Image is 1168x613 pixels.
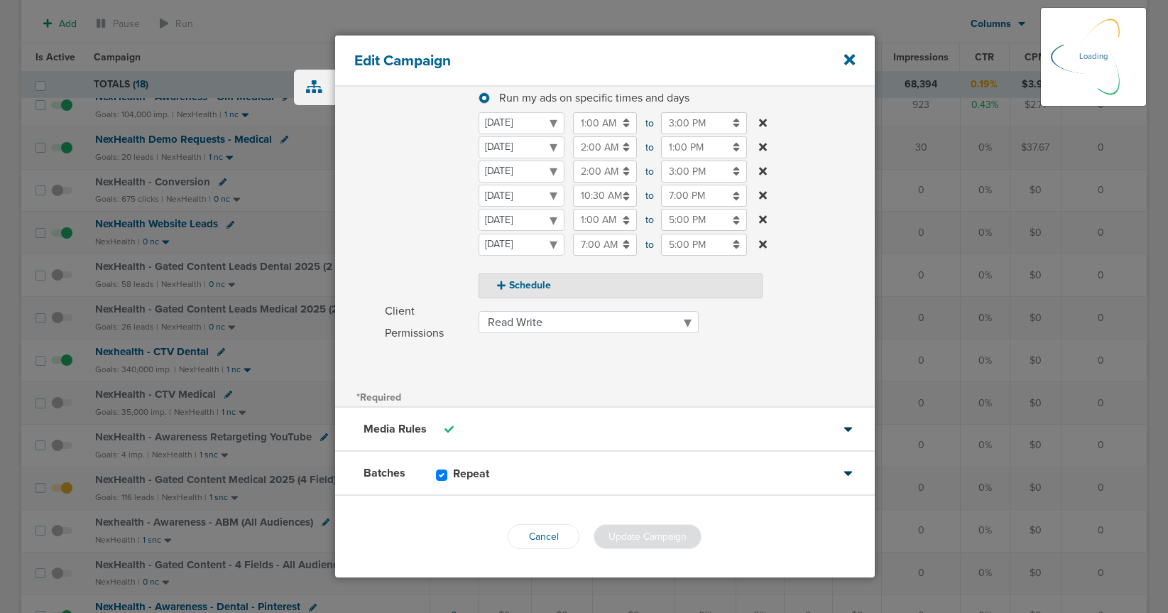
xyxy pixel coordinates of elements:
button: to [755,161,770,183]
h3: Media Rules [364,422,427,436]
select: Client Permissions [479,311,699,333]
input: to [573,136,637,158]
input: to [573,209,637,231]
p: Loading [1079,48,1108,65]
span: Run my ads on specific times and days [499,91,689,105]
h3: Batches [364,466,405,480]
select: to [479,185,564,207]
button: to [755,112,770,134]
button: to [755,234,770,256]
button: Schedule Run my ads all days and all hours Run my ads on specific times and days to to to to to to [479,273,763,298]
span: to [645,136,653,158]
button: Cancel [508,524,579,549]
button: to [755,209,770,231]
span: Client Permissions [385,300,470,345]
button: to [755,185,770,207]
select: to [479,234,564,256]
input: to [661,234,747,256]
input: to [573,234,637,256]
span: to [645,112,653,134]
input: to [573,161,637,183]
select: to [479,136,564,158]
span: to [645,234,653,256]
input: to [661,185,747,207]
h4: Edit Campaign [354,52,805,70]
span: *Required [356,391,401,403]
span: to [645,161,653,183]
input: to [661,136,747,158]
select: to [479,161,564,183]
input: to [661,209,747,231]
input: to [573,185,637,207]
input: to [661,112,747,134]
span: to [645,185,653,207]
h3: Repeat [453,467,489,481]
input: to [573,112,637,134]
select: to [479,209,564,231]
select: to [479,112,564,134]
button: to [755,136,770,158]
input: to [661,161,747,183]
span: to [645,209,653,231]
span: Schedule [385,49,470,298]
